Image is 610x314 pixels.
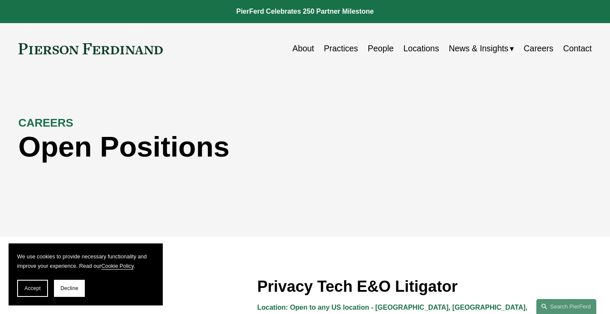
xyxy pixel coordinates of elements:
a: Search this site [536,299,596,314]
p: We use cookies to provide necessary functionality and improve your experience. Read our . [17,252,154,271]
span: News & Insights [449,41,508,56]
a: Cookie Policy [101,263,133,269]
span: Decline [60,285,78,291]
a: People [368,40,394,57]
a: Locations [404,40,439,57]
h1: Open Positions [18,130,449,163]
span: Accept [24,285,41,291]
a: Contact [563,40,592,57]
a: About [292,40,314,57]
h3: Privacy Tech E&O Litigator [257,277,592,296]
button: Decline [54,280,85,297]
a: Practices [324,40,358,57]
strong: CAREERS [18,116,73,129]
a: Careers [524,40,553,57]
section: Cookie banner [9,243,163,305]
a: folder dropdown [449,40,514,57]
button: Accept [17,280,48,297]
